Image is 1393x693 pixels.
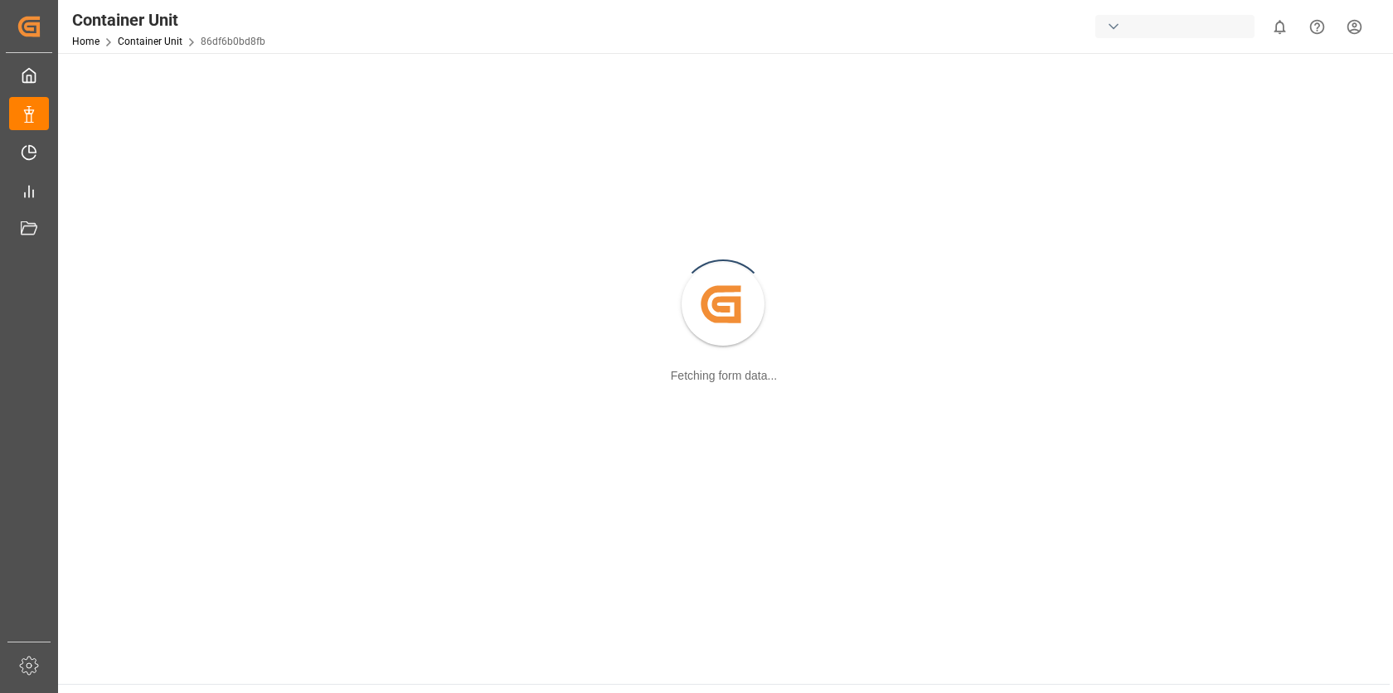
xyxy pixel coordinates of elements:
[118,36,182,47] a: Container Unit
[671,367,777,385] div: Fetching form data...
[1261,8,1298,46] button: show 0 new notifications
[72,7,265,32] div: Container Unit
[1298,8,1336,46] button: Help Center
[72,36,99,47] a: Home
